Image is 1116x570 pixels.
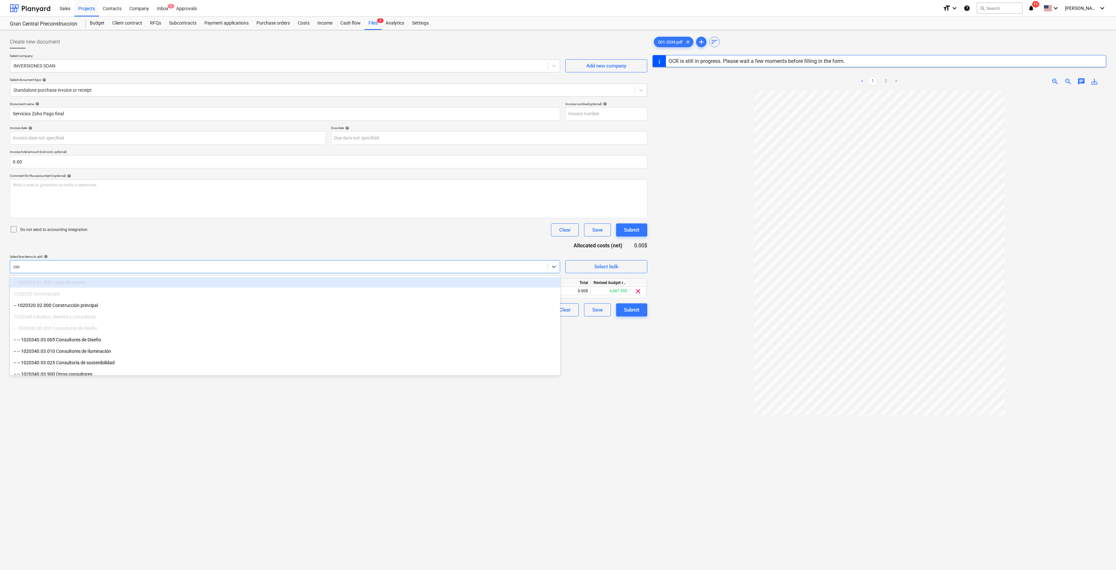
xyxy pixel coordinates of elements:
[200,17,253,30] a: Payment applications
[10,150,647,155] p: Invoice total amount (net cost, optional)
[10,107,560,121] input: Document name
[634,287,642,295] span: clear
[551,223,579,237] button: Clear
[10,346,560,356] div: -- -- 1020340.03.010 Consultores de Iluminación
[552,279,591,287] div: Total
[10,131,326,144] input: Invoice date not specified
[313,17,336,30] a: Income
[41,78,46,82] span: help
[586,62,626,70] div: Add new company
[253,17,294,30] div: Purchase orders
[594,262,618,271] div: Select bulk
[344,126,349,130] span: help
[584,303,611,316] button: Save
[980,6,985,11] span: search
[10,21,78,28] div: Gran Central Preconstruccion
[10,369,560,379] div: -- -- 1020340.03.900 Otros consultores
[584,223,611,237] button: Save
[858,78,866,85] a: Previous page
[10,102,560,106] div: Document name
[551,303,579,316] button: Clear
[1032,1,1039,8] span: 11
[365,17,382,30] a: Files4
[10,289,560,299] div: 1020320 Construcción
[108,17,146,30] a: Client contract
[633,242,647,249] div: 0.00$
[1098,4,1106,12] i: keyboard_arrow_down
[1052,4,1060,12] i: keyboard_arrow_down
[34,102,39,106] span: help
[977,3,1023,14] button: Search
[10,312,560,322] div: 1020340 Estudios, diseños y consultoría
[592,306,603,314] div: Save
[10,126,326,130] div: Invoice date
[408,17,433,30] div: Settings
[1090,78,1098,85] span: save_alt
[365,17,382,30] div: Files
[684,38,692,46] span: clear
[86,17,108,30] a: Budget
[591,279,630,287] div: Revised budget remaining
[1065,6,1098,11] span: [PERSON_NAME]
[964,4,970,12] i: Knowledge base
[869,78,877,85] a: Page 1 is your current page
[10,277,560,288] div: -- 1020310.01.000 Costo de terreno
[10,38,60,46] span: Create new document
[559,226,571,234] div: Clear
[591,287,630,295] div: 6,487.50$
[565,59,647,72] button: Add new company
[336,17,365,30] div: Cash flow
[331,131,647,144] input: Due date not specified
[552,287,591,295] div: 0.00$
[27,126,32,130] span: help
[10,54,560,59] p: Select company
[146,17,165,30] a: RFQs
[1077,78,1085,85] span: chat
[951,4,958,12] i: keyboard_arrow_down
[892,78,900,85] a: Next page
[602,102,607,106] span: help
[616,303,647,316] button: Submit
[624,306,639,314] div: Submit
[1083,539,1116,570] iframe: Chat Widget
[1028,4,1034,12] i: notifications
[377,18,384,23] span: 4
[294,17,313,30] a: Costs
[562,242,633,249] div: Allocated costs (net)
[10,357,560,368] div: -- -- 1020340.03.025 Consultoría de sostenibilidad
[10,323,560,333] div: -- 1020340.03.000 Consultores de diseño
[66,174,71,178] span: help
[565,260,647,273] button: Select bulk
[565,102,647,106] div: Invoice number (optional)
[331,126,647,130] div: Due date
[1083,539,1116,570] div: Widget de chat
[10,300,560,311] div: -- 1020320.02.000 Construcción principal
[20,227,87,233] p: Do not send to accounting integration
[10,155,647,168] input: Invoice total amount (net cost, optional)
[43,255,48,258] span: help
[10,174,647,178] div: Comment for the accountant (optional)
[165,17,200,30] a: Subcontracts
[382,17,408,30] a: Analytics
[10,334,560,345] div: -- -- 1020340.03.005 Consultores de Diseño
[10,255,560,259] div: Select line-items to add
[697,38,705,46] span: add
[559,306,571,314] div: Clear
[592,226,603,234] div: Save
[943,4,951,12] i: format_size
